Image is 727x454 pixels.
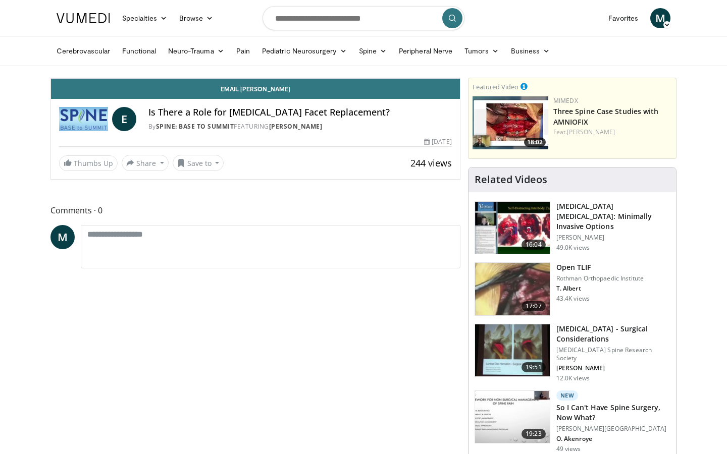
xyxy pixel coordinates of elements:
[475,201,670,255] a: 16:04 [MEDICAL_DATA] [MEDICAL_DATA]: Minimally Invasive Options [PERSON_NAME] 49.0K views
[602,8,644,28] a: Favorites
[424,137,451,146] div: [DATE]
[556,295,590,303] p: 43.4K views
[553,128,672,137] div: Feat.
[553,96,578,105] a: MIMEDX
[556,234,670,242] p: [PERSON_NAME]
[50,204,460,217] span: Comments 0
[148,107,452,118] h4: Is There a Role for [MEDICAL_DATA] Facet Replacement?
[522,362,546,372] span: 19:51
[473,82,518,91] small: Featured Video
[522,429,546,439] span: 19:23
[50,225,75,249] a: M
[475,391,550,443] img: c4373fc0-6c06-41b5-9b74-66e3a29521fb.150x105_q85_crop-smart_upscale.jpg
[116,8,173,28] a: Specialties
[522,301,546,311] span: 17:07
[556,285,644,293] p: T. Albert
[475,390,670,453] a: 19:23 New So I Can't Have Spine Surgery, Now What? [PERSON_NAME][GEOGRAPHIC_DATA] O. Akenroye 49 ...
[269,122,323,131] a: [PERSON_NAME]
[475,202,550,254] img: 9f1438f7-b5aa-4a55-ab7b-c34f90e48e66.150x105_q85_crop-smart_upscale.jpg
[410,157,452,169] span: 244 views
[650,8,670,28] a: M
[51,79,460,99] a: Email [PERSON_NAME]
[458,41,505,61] a: Tumors
[173,155,224,171] button: Save to
[556,364,670,372] p: [PERSON_NAME]
[393,41,458,61] a: Peripheral Nerve
[475,324,670,382] a: 19:51 [MEDICAL_DATA] - Surgical Considerations [MEDICAL_DATA] Spine Research Society [PERSON_NAME...
[556,445,581,453] p: 49 views
[522,240,546,250] span: 16:04
[553,106,659,127] a: Three Spine Case Studies with AMNIOFIX
[473,96,548,149] img: 34c974b5-e942-4b60-b0f4-1f83c610957b.150x105_q85_crop-smart_upscale.jpg
[556,425,670,433] p: [PERSON_NAME][GEOGRAPHIC_DATA]
[567,128,615,136] a: [PERSON_NAME]
[556,403,670,423] h3: So I Can't Have Spine Surgery, Now What?
[556,435,670,443] p: O. Akenroye
[59,155,118,171] a: Thumbs Up
[173,8,220,28] a: Browse
[556,201,670,232] h3: [MEDICAL_DATA] [MEDICAL_DATA]: Minimally Invasive Options
[59,107,108,131] img: Spine: Base to Summit
[475,263,550,315] img: 87433_0000_3.png.150x105_q85_crop-smart_upscale.jpg
[473,96,548,149] a: 18:02
[122,155,169,171] button: Share
[475,324,550,377] img: df977cbb-5756-427a-b13c-efcd69dcbbf0.150x105_q85_crop-smart_upscale.jpg
[353,41,393,61] a: Spine
[556,374,590,382] p: 12.0K views
[162,41,230,61] a: Neuro-Trauma
[556,274,644,282] p: Rothman Orthopaedic Institute
[116,41,162,61] a: Functional
[556,390,579,401] p: New
[556,262,644,272] h3: Open TLIF
[263,6,464,30] input: Search topics, interventions
[505,41,556,61] a: Business
[556,244,590,252] p: 49.0K views
[524,138,546,147] span: 18:02
[230,41,256,61] a: Pain
[112,107,136,131] a: E
[156,122,234,131] a: Spine: Base to Summit
[475,262,670,316] a: 17:07 Open TLIF Rothman Orthopaedic Institute T. Albert 43.4K views
[256,41,353,61] a: Pediatric Neurosurgery
[148,122,452,131] div: By FEATURING
[475,174,547,186] h4: Related Videos
[57,13,110,23] img: VuMedi Logo
[50,41,116,61] a: Cerebrovascular
[51,78,460,79] video-js: Video Player
[556,346,670,362] p: [MEDICAL_DATA] Spine Research Society
[556,324,670,344] h3: [MEDICAL_DATA] - Surgical Considerations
